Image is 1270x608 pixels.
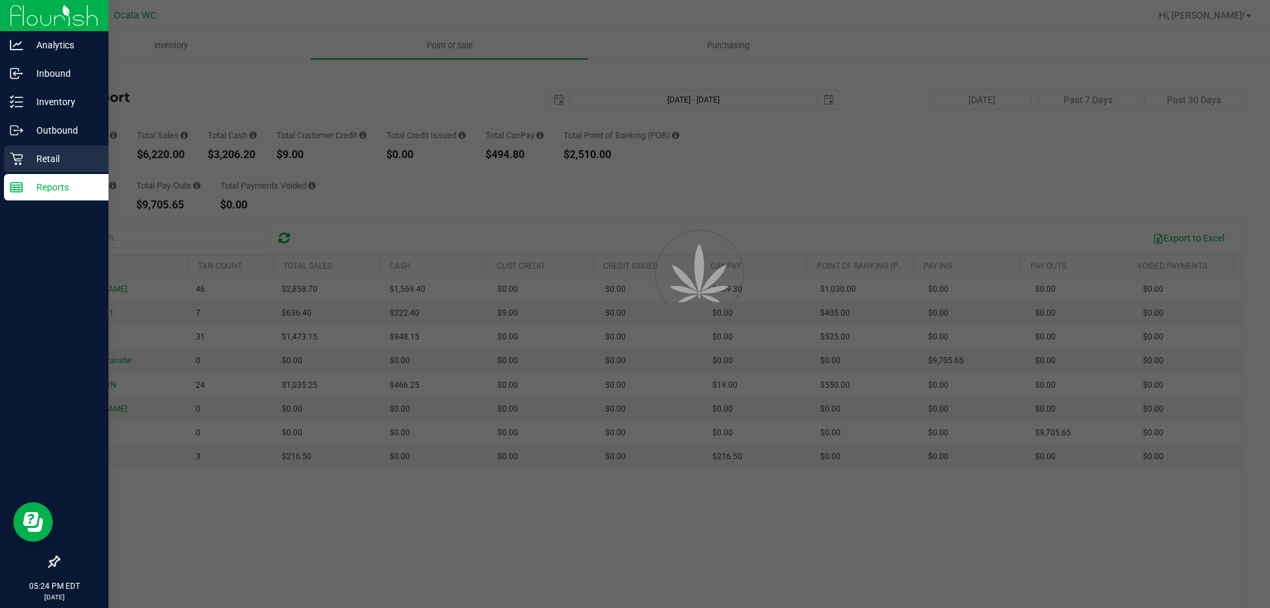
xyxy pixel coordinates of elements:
[10,181,23,194] inline-svg: Reports
[23,94,103,110] p: Inventory
[23,65,103,81] p: Inbound
[13,502,53,542] iframe: Resource center
[10,152,23,165] inline-svg: Retail
[10,124,23,137] inline-svg: Outbound
[23,151,103,167] p: Retail
[10,95,23,109] inline-svg: Inventory
[23,122,103,138] p: Outbound
[6,592,103,602] p: [DATE]
[23,37,103,53] p: Analytics
[6,580,103,592] p: 05:24 PM EDT
[10,38,23,52] inline-svg: Analytics
[23,179,103,195] p: Reports
[10,67,23,80] inline-svg: Inbound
